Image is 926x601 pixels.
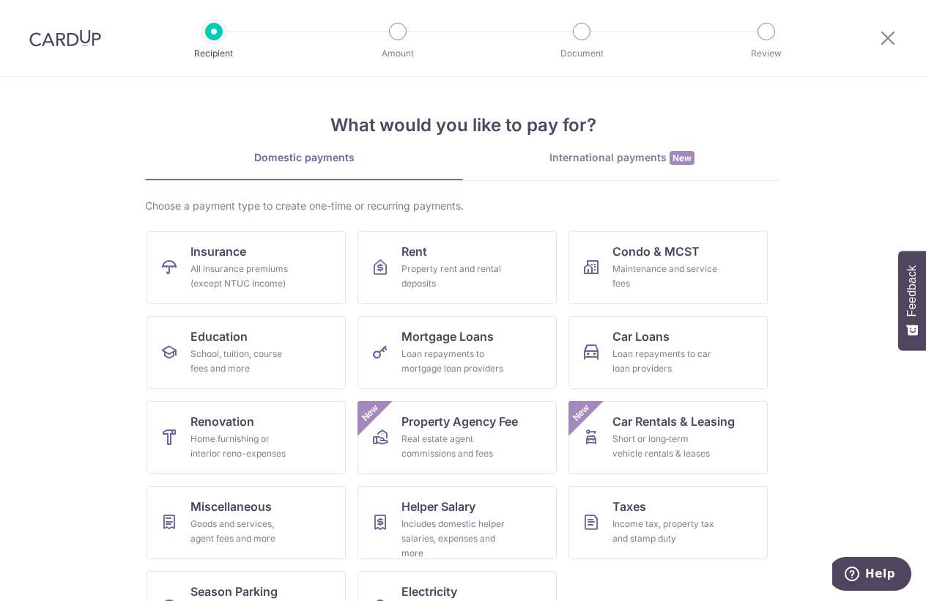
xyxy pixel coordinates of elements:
a: RentProperty rent and rental deposits [358,231,557,304]
span: Condo & MCST [612,243,700,260]
span: Car Loans [612,328,670,345]
a: Helper SalaryIncludes domestic helper salaries, expenses and more [358,486,557,559]
div: International payments [463,150,781,166]
div: Includes domestic helper salaries, expenses and more [401,517,507,561]
span: New [569,401,593,425]
span: Electricity [401,583,457,600]
div: Loan repayments to mortgage loan providers [401,347,507,376]
span: Rent [401,243,427,260]
p: Document [527,46,636,61]
a: Mortgage LoansLoan repayments to mortgage loan providers [358,316,557,389]
a: Property Agency FeeReal estate agent commissions and feesNew [358,401,557,474]
p: Review [712,46,821,61]
p: Amount [344,46,452,61]
a: RenovationHome furnishing or interior reno-expenses [147,401,346,474]
div: School, tuition, course fees and more [190,347,296,376]
span: New [358,401,382,425]
div: Income tax, property tax and stamp duty [612,517,718,546]
div: Domestic payments [145,150,463,165]
div: Short or long‑term vehicle rentals & leases [612,432,718,461]
iframe: Opens a widget where you can find more information [832,557,911,594]
a: EducationSchool, tuition, course fees and more [147,316,346,389]
h4: What would you like to pay for? [145,112,781,139]
div: All insurance premiums (except NTUC Income) [190,262,296,291]
div: Home furnishing or interior reno-expenses [190,432,296,461]
div: Real estate agent commissions and fees [401,432,507,461]
span: Property Agency Fee [401,413,518,430]
div: Choose a payment type to create one-time or recurring payments. [145,199,781,213]
div: Loan repayments to car loan providers [612,347,718,376]
span: Feedback [905,265,919,317]
button: Feedback - Show survey [898,251,926,350]
a: Condo & MCSTMaintenance and service fees [568,231,768,304]
span: Miscellaneous [190,498,272,515]
div: Goods and services, agent fees and more [190,517,296,546]
span: Season Parking [190,583,278,600]
span: Renovation [190,413,254,430]
span: Taxes [612,498,646,515]
span: Education [190,328,248,345]
a: Car Rentals & LeasingShort or long‑term vehicle rentals & leasesNew [568,401,768,474]
img: CardUp [29,29,101,47]
span: New [670,151,694,165]
a: InsuranceAll insurance premiums (except NTUC Income) [147,231,346,304]
p: Recipient [160,46,268,61]
span: Car Rentals & Leasing [612,413,735,430]
div: Maintenance and service fees [612,262,718,291]
a: MiscellaneousGoods and services, agent fees and more [147,486,346,559]
div: Property rent and rental deposits [401,262,507,291]
span: Mortgage Loans [401,328,494,345]
span: Insurance [190,243,246,260]
a: TaxesIncome tax, property tax and stamp duty [568,486,768,559]
span: Helper Salary [401,498,475,515]
a: Car LoansLoan repayments to car loan providers [568,316,768,389]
